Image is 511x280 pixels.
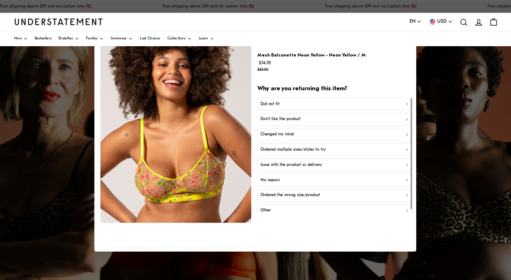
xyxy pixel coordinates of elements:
[260,131,294,138] p: Changed my mind
[59,31,79,46] a: Bralettes
[437,18,447,26] span: USD
[260,177,280,183] p: No reason
[111,31,133,46] a: Swimwear
[257,97,413,110] button: Did not fit
[59,37,73,41] span: Bralettes
[257,158,413,171] button: Issue with the product or delivery
[257,85,413,93] h2: Why are you returning this item?
[199,37,208,41] span: Learn
[410,18,422,26] button: EN
[167,37,186,41] span: Collections
[257,59,366,73] p: $74.70
[35,37,51,41] span: Bestsellers
[260,161,322,168] p: Issue with the product or delivery
[257,51,366,59] p: Mesh Balconette Neon Yellow - Neon Yellow / M
[429,18,453,26] button: USD
[35,31,51,46] a: Bestsellers
[260,207,271,214] p: Other
[260,146,326,153] p: Ordered multiple sizes/styles to try
[257,68,268,72] strike: $83.00
[100,35,251,223] img: FLER-BRA-017-M-Neon-yellow-1_85afe6e7-337e-49af-9311-5ab2be934a00.jpg
[111,37,127,41] span: Swimwear
[14,31,28,46] a: New
[257,143,413,156] button: Ordered multiple sizes/styles to try
[410,18,416,26] span: EN
[86,37,98,41] span: Panties
[260,192,320,199] p: Ordered the wrong size/product
[257,189,413,201] button: Ordered the wrong size/product
[14,18,103,25] a: Understatement Homepage
[140,31,160,46] a: Last Chance
[140,37,160,41] span: Last Chance
[257,128,413,141] button: Changed my mind
[86,31,104,46] a: Panties
[257,204,413,217] button: Other
[260,116,301,123] p: Don't like the product
[257,173,413,186] button: No reason
[199,31,214,46] a: Learn
[257,113,413,125] button: Don't like the product
[167,31,192,46] a: Collections
[260,101,280,107] p: Did not fit
[14,37,22,41] span: New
